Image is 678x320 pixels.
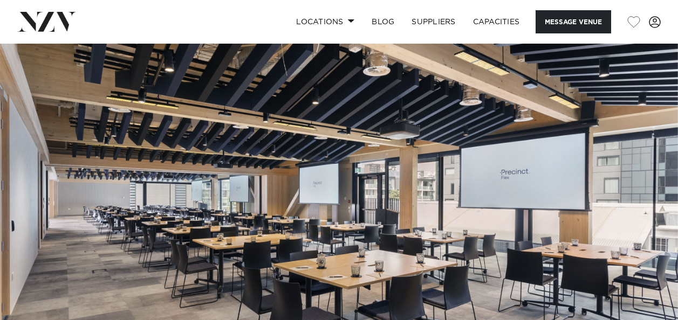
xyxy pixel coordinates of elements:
a: BLOG [363,10,403,33]
a: SUPPLIERS [403,10,464,33]
img: nzv-logo.png [17,12,76,31]
button: Message Venue [536,10,611,33]
a: Locations [287,10,363,33]
a: Capacities [464,10,529,33]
